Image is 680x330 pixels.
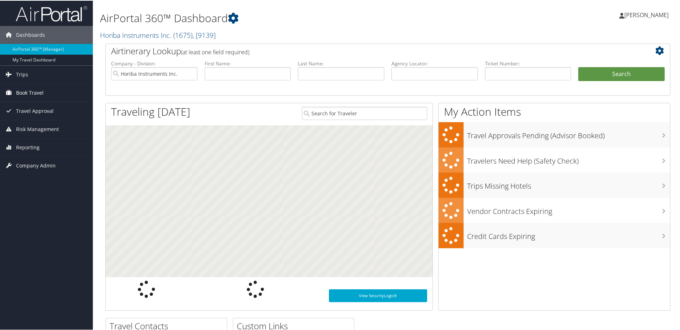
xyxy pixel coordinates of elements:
h1: Traveling [DATE] [111,104,190,119]
h1: AirPortal 360™ Dashboard [100,10,484,25]
a: Credit Cards Expiring [439,222,670,247]
h3: Vendor Contracts Expiring [467,202,670,216]
a: Travelers Need Help (Safety Check) [439,147,670,172]
a: Horiba Instruments Inc. [100,30,216,39]
span: Dashboards [16,25,45,43]
label: Last Name: [298,59,384,66]
span: [PERSON_NAME] [624,10,669,18]
a: View SecurityLogic® [329,289,427,301]
label: Agency Locator: [391,59,478,66]
label: Company - Division: [111,59,197,66]
span: Book Travel [16,83,44,101]
h1: My Action Items [439,104,670,119]
h3: Travelers Need Help (Safety Check) [467,152,670,165]
a: Trips Missing Hotels [439,172,670,197]
span: Reporting [16,138,40,156]
h3: Trips Missing Hotels [467,177,670,190]
h3: Travel Approvals Pending (Advisor Booked) [467,126,670,140]
img: airportal-logo.png [16,5,87,21]
a: [PERSON_NAME] [619,4,676,25]
label: Ticket Number: [485,59,571,66]
a: Travel Approvals Pending (Advisor Booked) [439,121,670,147]
span: Trips [16,65,28,83]
span: Travel Approval [16,101,54,119]
input: Search for Traveler [302,106,427,119]
label: First Name: [205,59,291,66]
span: Risk Management [16,120,59,137]
button: Search [578,66,665,81]
h2: Airtinerary Lookup [111,44,617,56]
h3: Credit Cards Expiring [467,227,670,241]
span: Company Admin [16,156,56,174]
a: Vendor Contracts Expiring [439,197,670,222]
span: , [ 9139 ] [192,30,216,39]
span: (at least one field required) [181,47,249,55]
span: ( 1675 ) [173,30,192,39]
